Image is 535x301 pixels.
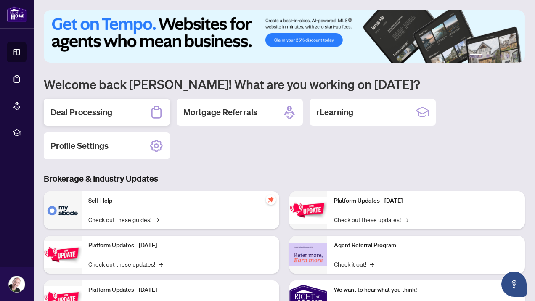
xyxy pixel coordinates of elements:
button: 5 [506,54,510,58]
a: Check it out!→ [334,259,374,269]
img: Agent Referral Program [289,243,327,266]
img: Platform Updates - September 16, 2025 [44,241,82,268]
img: Platform Updates - June 23, 2025 [289,197,327,223]
img: logo [7,6,27,22]
h2: rLearning [316,106,353,118]
button: 4 [500,54,503,58]
img: Self-Help [44,191,82,229]
a: Check out these guides!→ [88,215,159,224]
h2: Deal Processing [50,106,112,118]
button: 2 [486,54,490,58]
span: → [155,215,159,224]
h3: Brokerage & Industry Updates [44,173,525,185]
button: 3 [493,54,496,58]
p: Platform Updates - [DATE] [334,196,518,206]
img: Slide 0 [44,10,525,63]
p: Platform Updates - [DATE] [88,285,273,295]
p: Agent Referral Program [334,241,518,250]
h1: Welcome back [PERSON_NAME]! What are you working on [DATE]? [44,76,525,92]
span: → [370,259,374,269]
img: Profile Icon [9,276,25,292]
button: 1 [469,54,483,58]
span: → [159,259,163,269]
h2: Profile Settings [50,140,109,152]
button: Open asap [501,272,527,297]
a: Check out these updates!→ [334,215,408,224]
p: We want to hear what you think! [334,285,518,295]
h2: Mortgage Referrals [183,106,257,118]
p: Platform Updates - [DATE] [88,241,273,250]
span: pushpin [266,195,276,205]
p: Self-Help [88,196,273,206]
a: Check out these updates!→ [88,259,163,269]
span: → [404,215,408,224]
button: 6 [513,54,516,58]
